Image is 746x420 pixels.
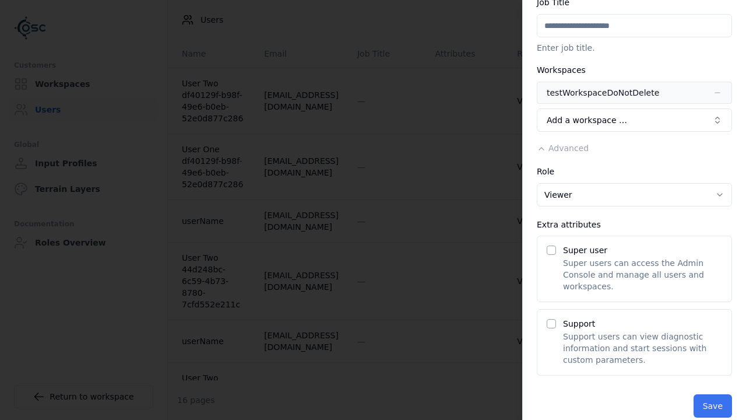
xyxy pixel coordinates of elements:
[537,167,554,176] label: Role
[563,331,722,366] p: Support users can view diagnostic information and start sessions with custom parameters.
[548,143,589,153] span: Advanced
[547,87,659,99] div: testWorkspaceDoNotDelete
[537,220,732,229] div: Extra attributes
[694,394,732,418] button: Save
[537,42,732,54] p: Enter job title.
[537,65,586,75] label: Workspaces
[547,114,627,126] span: Add a workspace …
[537,142,589,154] button: Advanced
[563,257,722,292] p: Super users can access the Admin Console and manage all users and workspaces.
[563,319,595,328] label: Support
[563,246,607,255] label: Super user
